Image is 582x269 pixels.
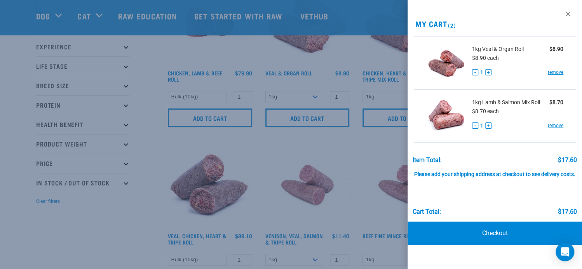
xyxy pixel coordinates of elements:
[485,122,491,129] button: +
[426,96,466,136] img: Lamb & Salmon Mix Roll
[558,157,577,164] div: $17.60
[426,43,466,83] img: Veal & Organ Roll
[408,19,582,28] h2: My Cart
[413,164,577,178] div: Please add your shipping address at checkout to see delivery costs.
[558,208,577,215] div: $17.60
[472,55,499,61] span: $8.90 each
[548,69,563,76] a: remove
[549,46,563,52] strong: $8.90
[480,68,483,77] span: 1
[472,69,478,75] button: -
[549,99,563,105] strong: $8.70
[413,208,441,215] div: Cart total:
[485,69,491,75] button: +
[447,24,456,26] span: (2)
[472,108,499,114] span: $8.70 each
[556,243,574,261] div: Open Intercom Messenger
[413,157,442,164] div: Item Total:
[472,122,478,129] button: -
[408,222,582,245] a: Checkout
[472,45,524,53] span: 1kg Veal & Organ Roll
[480,122,483,130] span: 1
[472,98,540,107] span: 1kg Lamb & Salmon Mix Roll
[548,122,563,129] a: remove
